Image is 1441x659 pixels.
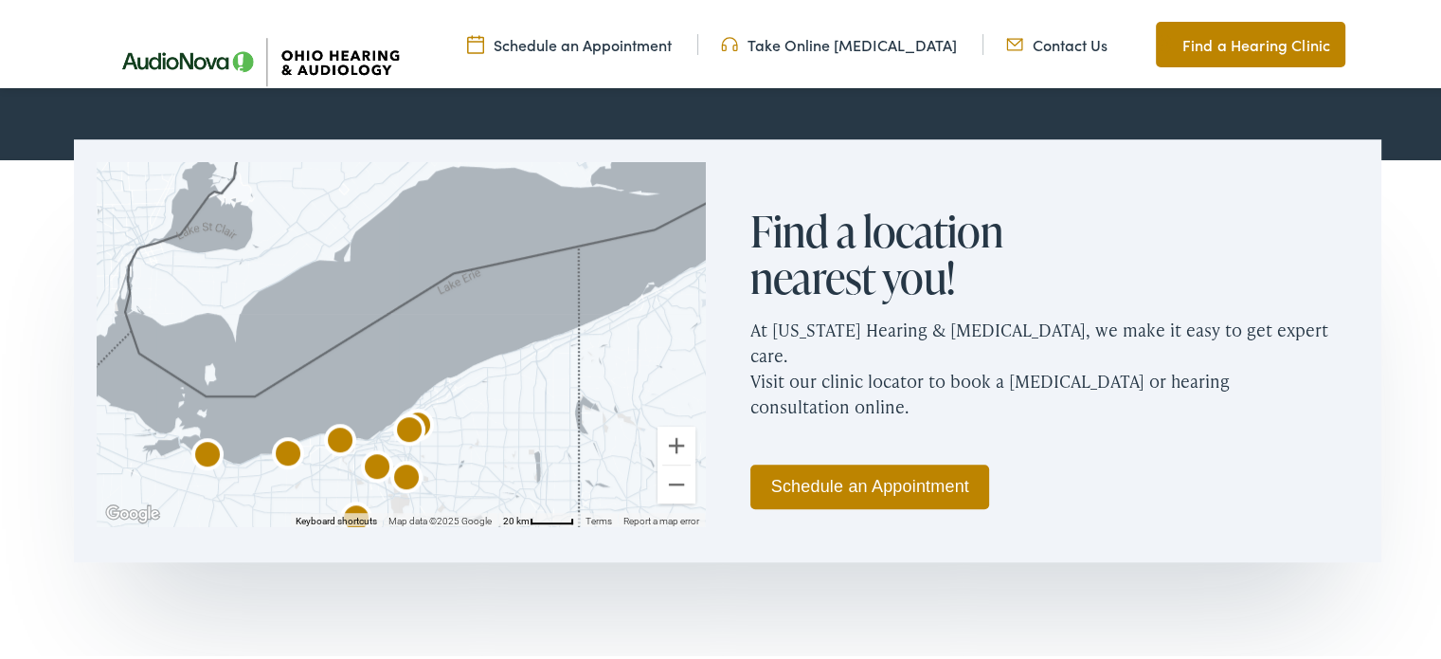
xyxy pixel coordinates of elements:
[333,495,379,540] div: AudioNova
[657,424,695,462] button: Zoom in
[467,31,672,52] a: Schedule an Appointment
[185,431,230,477] div: AudioNova
[388,513,492,523] span: Map data ©2025 Google
[750,205,1054,299] h2: Find a location nearest you!
[467,31,484,52] img: Calendar Icon to schedule a hearing appointment in Cincinnati, OH
[317,417,363,463] div: AudioNova
[1156,30,1173,53] img: Map pin icon to find Ohio Hearing & Audiology in Cincinnati, OH
[497,510,580,523] button: Map Scale: 20 km per 43 pixels
[354,444,400,489] div: AudioNova
[384,454,429,500] div: AudioNova
[1006,31,1023,52] img: Mail icon representing email contact with Ohio Hearing in Cincinnati, OH
[1006,31,1108,52] a: Contact Us
[623,513,699,523] a: Report a map error
[721,31,738,52] img: Headphones icone to schedule online hearing test in Cincinnati, OH
[750,462,989,506] a: Schedule an Appointment
[101,499,164,523] img: Google
[101,499,164,523] a: Open this area in Google Maps (opens a new window)
[265,430,311,476] div: Ohio Hearing &#038; Audiology &#8211; Amherst
[387,407,432,452] div: AudioNova
[585,513,612,523] a: Terms
[503,513,530,523] span: 20 km
[750,299,1359,431] p: At [US_STATE] Hearing & [MEDICAL_DATA], we make it easy to get expert care. Visit our clinic loca...
[657,463,695,501] button: Zoom out
[721,31,957,52] a: Take Online [MEDICAL_DATA]
[395,402,441,448] div: Ohio Hearing &#038; Audiology by AudioNova
[1156,19,1345,64] a: Find a Hearing Clinic
[296,512,377,525] button: Keyboard shortcuts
